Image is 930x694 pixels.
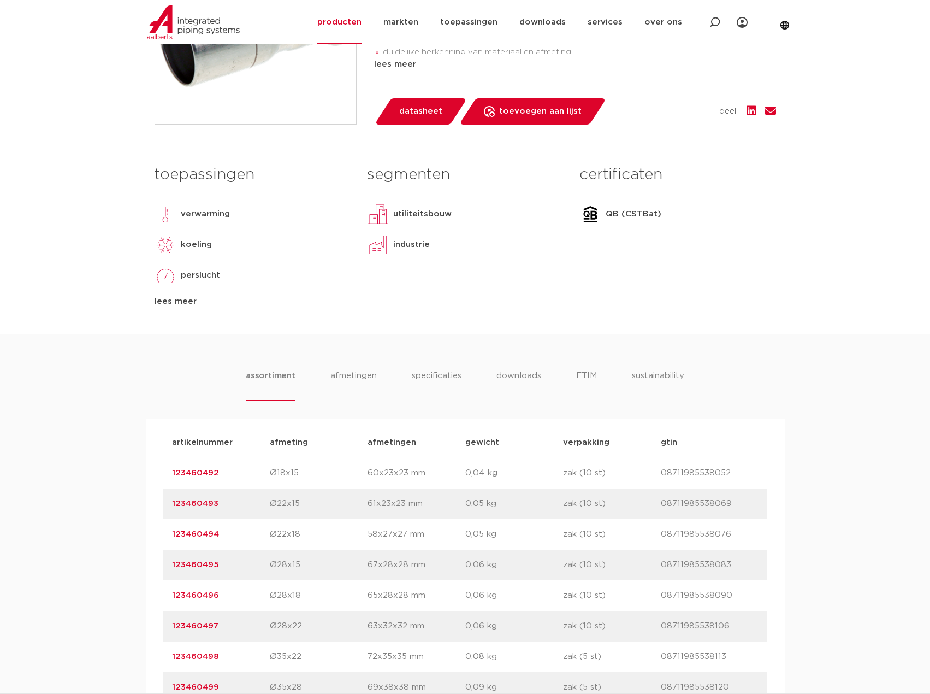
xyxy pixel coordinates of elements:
[661,650,759,663] p: 08711985538113
[270,620,368,633] p: Ø28x22
[155,264,176,286] img: perslucht
[172,591,219,599] a: 123460496
[465,467,563,480] p: 0,04 kg
[367,164,563,186] h3: segmenten
[172,530,219,538] a: 123460494
[496,369,541,401] li: downloads
[661,497,759,510] p: 08711985538069
[181,208,230,221] p: verwarming
[270,467,368,480] p: Ø18x15
[155,234,176,256] img: koeling
[368,650,465,663] p: 72x35x35 mm
[270,681,368,694] p: Ø35x28
[465,497,563,510] p: 0,05 kg
[270,558,368,572] p: Ø28x15
[661,436,759,449] p: gtin
[172,622,218,630] a: 123460497
[465,558,563,572] p: 0,06 kg
[172,469,219,477] a: 123460492
[155,164,351,186] h3: toepassingen
[465,620,563,633] p: 0,06 kg
[246,369,295,401] li: assortiment
[465,681,563,694] p: 0,09 kg
[719,105,738,118] span: deel:
[632,369,684,401] li: sustainability
[412,369,461,401] li: specificaties
[499,103,582,120] span: toevoegen aan lijst
[270,650,368,663] p: Ø35x22
[368,528,465,541] p: 58x27x27 mm
[399,103,442,120] span: datasheet
[368,558,465,572] p: 67x28x28 mm
[172,683,219,691] a: 123460499
[330,369,377,401] li: afmetingen
[374,58,776,71] div: lees meer
[563,467,661,480] p: zak (10 st)
[383,44,776,61] li: duidelijke herkenning van materiaal en afmeting
[563,558,661,572] p: zak (10 st)
[563,589,661,602] p: zak (10 st)
[465,589,563,602] p: 0,06 kg
[374,98,467,125] a: datasheet
[576,369,597,401] li: ETIM
[368,589,465,602] p: 65x28x28 mm
[368,620,465,633] p: 63x32x32 mm
[563,497,661,510] p: zak (10 st)
[368,436,465,449] p: afmetingen
[270,436,368,449] p: afmeting
[465,650,563,663] p: 0,08 kg
[661,589,759,602] p: 08711985538090
[606,208,661,221] p: QB (CSTBat)
[579,203,601,225] img: QB (CSTBat)
[181,238,212,251] p: koeling
[155,203,176,225] img: verwarming
[270,528,368,541] p: Ø22x18
[270,497,368,510] p: Ø22x15
[367,234,389,256] img: industrie
[368,467,465,480] p: 60x23x23 mm
[563,528,661,541] p: zak (10 st)
[172,436,270,449] p: artikelnummer
[661,528,759,541] p: 08711985538076
[563,620,661,633] p: zak (10 st)
[661,467,759,480] p: 08711985538052
[172,499,218,508] a: 123460493
[563,436,661,449] p: verpakking
[393,238,430,251] p: industrie
[181,269,220,282] p: perslucht
[465,436,563,449] p: gewicht
[367,203,389,225] img: utiliteitsbouw
[465,528,563,541] p: 0,05 kg
[579,164,775,186] h3: certificaten
[563,650,661,663] p: zak (5 st)
[172,652,219,661] a: 123460498
[270,589,368,602] p: Ø28x18
[172,561,219,569] a: 123460495
[393,208,452,221] p: utiliteitsbouw
[661,620,759,633] p: 08711985538106
[155,295,351,308] div: lees meer
[661,681,759,694] p: 08711985538120
[563,681,661,694] p: zak (5 st)
[368,497,465,510] p: 61x23x23 mm
[661,558,759,572] p: 08711985538083
[368,681,465,694] p: 69x38x38 mm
